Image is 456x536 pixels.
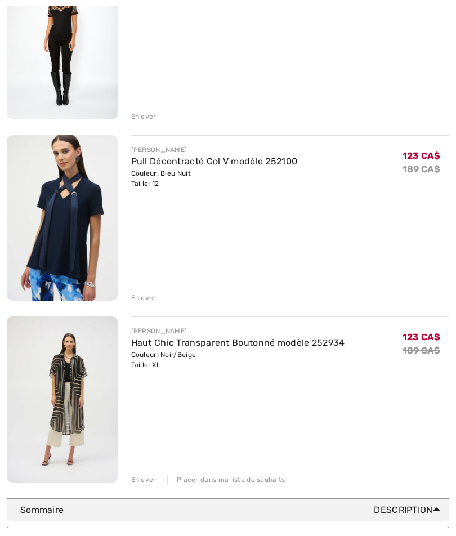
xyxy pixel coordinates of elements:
div: Couleur: Noir/Beige Taille: XL [131,350,345,370]
div: Sommaire [20,504,445,517]
s: 189 CA$ [403,346,440,356]
div: Enlever [131,112,157,122]
span: Description [374,504,445,517]
div: Enlever [131,293,157,303]
span: 123 CA$ [403,332,440,343]
s: 189 CA$ [403,164,440,175]
div: Placer dans ma liste de souhaits [167,475,285,485]
img: Haut Chic Transparent Boutonné modèle 252934 [7,317,118,483]
a: Pull Décontracté Col V modèle 252100 [131,157,298,167]
a: Haut Chic Transparent Boutonné modèle 252934 [131,338,345,349]
div: Couleur: Bleu Nuit Taille: 12 [131,169,298,189]
img: Pull Décontracté Col V modèle 252100 [7,136,118,301]
div: [PERSON_NAME] [131,145,298,155]
div: Enlever [131,475,157,485]
div: [PERSON_NAME] [131,327,345,337]
span: 123 CA$ [403,151,440,162]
